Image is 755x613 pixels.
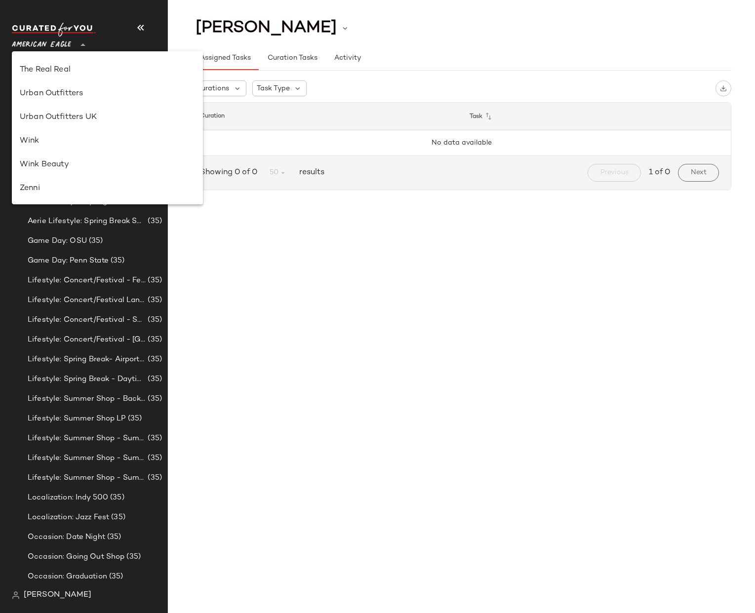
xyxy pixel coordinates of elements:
span: (35) [146,433,162,444]
div: undefined-list [12,51,203,204]
span: Occasion: Graduation [28,571,107,582]
span: (35) [146,216,162,227]
span: Game Day: OSU [28,235,87,247]
span: (35) [105,532,121,543]
span: Curation Tasks [267,54,317,62]
span: (35) [146,334,162,345]
span: (35) [146,374,162,385]
span: Activity [334,54,361,62]
td: No data available [192,130,731,156]
span: (35) [87,235,103,247]
span: Aerie Lifestyle: Spring Break Swimsuits Landing Page [28,216,146,227]
span: Occasion: Date Night [28,532,105,543]
span: Showing 0 of 0 [200,167,261,179]
span: (35) [146,354,162,365]
div: Urban Outfitters [20,88,195,100]
span: 1 of 0 [649,167,670,179]
span: (35) [146,393,162,405]
span: Lifestyle: Summer Shop LP [28,413,126,424]
span: Lifestyle: Concert/Festival - [GEOGRAPHIC_DATA] [28,334,146,345]
span: Lifestyle: Summer Shop - Summer Study Sessions [28,472,146,484]
img: cfy_white_logo.C9jOOHJF.svg [12,23,96,37]
span: Game Day: Penn State [28,255,109,267]
span: Lifestyle: Summer Shop - Summer Abroad [28,433,146,444]
span: American Eagle [12,34,71,51]
button: Next [678,164,719,182]
span: Lifestyle: Spring Break- Airport Style [28,354,146,365]
img: svg%3e [720,85,727,92]
span: Lifestyle: Spring Break - Daytime Casual [28,374,146,385]
span: (35) [146,295,162,306]
span: (35) [109,255,125,267]
span: (35) [107,571,123,582]
th: Curation [192,103,462,130]
span: Localization: Indy 500 [28,492,108,503]
div: The Real Real [20,64,195,76]
span: (35) [124,551,141,563]
div: Wink Beauty [20,159,195,171]
span: (35) [146,314,162,326]
span: Next [690,169,707,177]
span: Occasion: Going Out Shop [28,551,124,563]
th: Task [462,103,731,130]
span: Curations [196,83,229,94]
div: Wink [20,135,195,147]
span: Lifestyle: Concert/Festival Landing Page [28,295,146,306]
span: (35) [146,453,162,464]
span: Lifestyle: Summer Shop - Summer Internship [28,453,146,464]
span: (35) [146,275,162,286]
span: Assigned Tasks [199,54,251,62]
img: svg%3e [12,591,20,599]
span: Task Type [257,83,290,94]
span: [PERSON_NAME] [196,19,337,38]
span: (35) [126,413,142,424]
span: results [295,167,324,179]
span: Lifestyle: Summer Shop - Back to School Essentials [28,393,146,405]
span: Lifestyle: Concert/Festival - Sporty [28,314,146,326]
span: [PERSON_NAME] [24,589,91,601]
span: Localization: Jazz Fest [28,512,109,523]
span: Lifestyle: Concert/Festival - Femme [28,275,146,286]
div: Zenni [20,183,195,194]
span: (35) [108,492,124,503]
span: (35) [146,472,162,484]
span: (35) [109,512,125,523]
div: Urban Outfitters UK [20,112,195,123]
